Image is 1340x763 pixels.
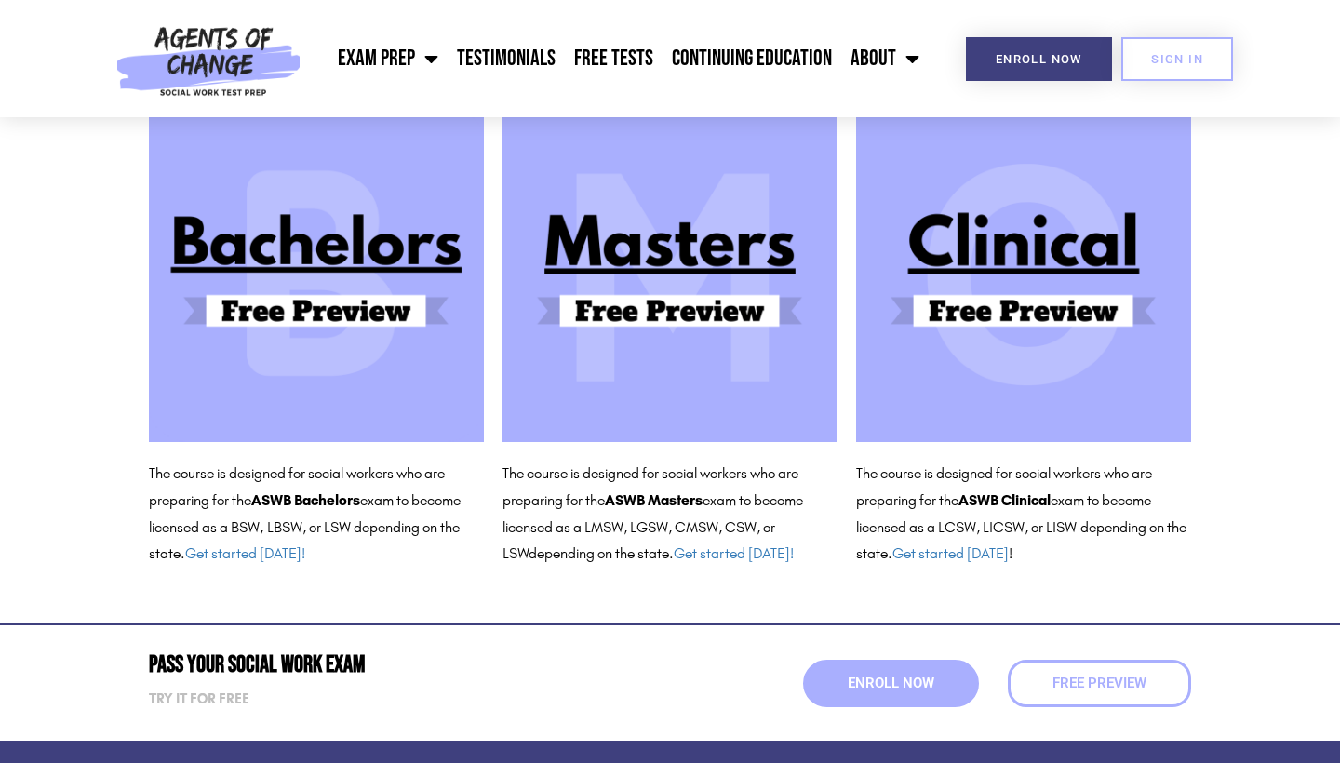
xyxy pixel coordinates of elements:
a: Free Tests [565,35,663,82]
a: Testimonials [448,35,565,82]
span: Free Preview [1052,676,1146,690]
nav: Menu [310,35,930,82]
span: SIGN IN [1151,53,1203,65]
a: Get started [DATE] [892,544,1009,562]
p: The course is designed for social workers who are preparing for the exam to become licensed as a ... [149,461,484,568]
a: SIGN IN [1121,37,1233,81]
span: Enroll Now [996,53,1082,65]
b: ASWB Bachelors [251,491,360,509]
b: ASWB Masters [605,491,703,509]
a: Enroll Now [966,37,1112,81]
span: Enroll Now [848,676,934,690]
a: Exam Prep [328,35,448,82]
b: ASWB Clinical [958,491,1051,509]
span: depending on the state. [529,544,794,562]
h2: Pass Your Social Work Exam [149,653,661,676]
span: . ! [888,544,1012,562]
a: Get started [DATE]! [185,544,305,562]
a: Enroll Now [803,660,979,707]
a: About [841,35,929,82]
a: Free Preview [1008,660,1191,707]
strong: Try it for free [149,690,249,707]
p: The course is designed for social workers who are preparing for the exam to become licensed as a ... [856,461,1191,568]
p: The course is designed for social workers who are preparing for the exam to become licensed as a ... [502,461,837,568]
a: Continuing Education [663,35,841,82]
a: Get started [DATE]! [674,544,794,562]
